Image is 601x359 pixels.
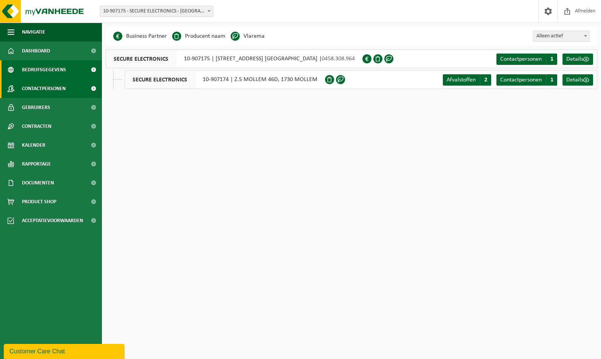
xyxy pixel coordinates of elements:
[231,31,265,42] li: Vlarema
[496,74,557,86] a: Contactpersonen 1
[22,173,54,192] span: Documenten
[447,77,476,83] span: Afvalstoffen
[172,31,225,42] li: Producent naam
[113,31,167,42] li: Business Partner
[500,77,542,83] span: Contactpersonen
[22,155,51,173] span: Rapportage
[546,74,557,86] span: 1
[546,54,557,65] span: 1
[566,77,583,83] span: Details
[443,74,491,86] a: Afvalstoffen 2
[496,54,557,65] a: Contactpersonen 1
[125,70,325,89] div: 10-907174 | Z.5 MOLLEM 46D, 1730 MOLLEM
[4,342,126,359] iframe: chat widget
[22,60,66,79] span: Bedrijfsgegevens
[22,192,56,211] span: Product Shop
[22,23,45,41] span: Navigatie
[562,54,593,65] a: Details
[100,6,213,17] span: 10-907175 - SECURE ELECTRONICS - DILBEEK
[22,98,50,117] span: Gebruikers
[22,211,83,230] span: Acceptatievoorwaarden
[533,31,589,41] span: Alleen actief
[500,56,542,62] span: Contactpersonen
[22,41,50,60] span: Dashboard
[22,79,66,98] span: Contactpersonen
[566,56,583,62] span: Details
[106,49,362,68] div: 10-907175 | [STREET_ADDRESS] [GEOGRAPHIC_DATA] |
[125,71,195,89] span: SECURE ELECTRONICS
[480,74,491,86] span: 2
[22,136,45,155] span: Kalender
[322,56,355,62] span: 0458.308.964
[106,50,176,68] span: SECURE ELECTRONICS
[22,117,51,136] span: Contracten
[562,74,593,86] a: Details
